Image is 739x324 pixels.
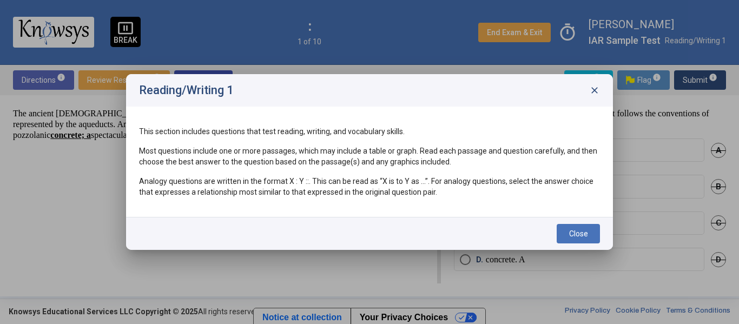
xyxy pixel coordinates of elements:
[139,84,234,97] h2: Reading/Writing 1
[139,126,600,137] p: This section includes questions that test reading, writing, and vocabulary skills.
[139,146,600,167] p: Most questions include one or more passages, which may include a table or graph. Read each passag...
[589,85,600,96] span: close
[139,176,600,197] p: Analogy questions are written in the format X : Y ::. This can be read as “X is to Y as ...”. For...
[569,229,588,238] span: Close
[557,224,600,243] button: Close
